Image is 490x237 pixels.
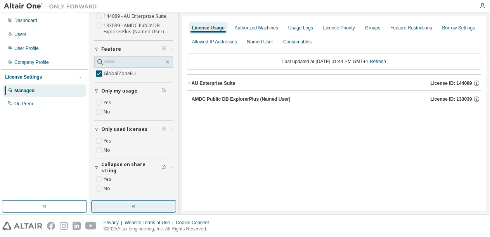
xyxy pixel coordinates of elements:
div: Named User [247,39,273,45]
div: AMDC Public DB ExplorerPlus (Named User) [192,96,291,102]
label: Yes [104,175,113,184]
span: Clear filter [161,165,166,171]
div: Borrow Settings [442,25,475,31]
button: Only my usage [94,82,173,100]
div: Feature Restrictions [391,25,432,31]
span: License ID: 133039 [431,96,472,102]
img: Altair One [4,2,101,10]
div: Company Profile [14,59,49,65]
label: No [104,146,112,155]
p: © 2025 Altair Engineering, Inc. All Rights Reserved. [104,226,214,232]
a: Refresh [370,59,386,64]
span: Clear filter [161,126,166,132]
div: License Usage [192,25,225,31]
div: User Profile [14,45,39,52]
span: Clear filter [161,46,166,52]
label: No [104,107,112,117]
span: Collapse on share string [101,161,161,174]
div: Allowed IP Addresses [192,39,237,45]
div: License Priority [323,25,355,31]
label: 144089 - AU Enterprise Suite [104,12,168,21]
div: AU Enterprise Suite [192,80,235,86]
div: Privacy [104,220,125,226]
div: Last updated at: [DATE] 01:44 PM GMT+1 [187,53,481,70]
span: License ID: 144089 [431,80,472,86]
div: Cookie Consent [176,220,213,226]
div: Dashboard [14,17,37,24]
label: No [104,184,112,193]
div: Usage Logs [288,25,313,31]
span: Only my usage [101,88,137,94]
label: Yes [104,98,113,107]
span: Clear filter [161,88,166,94]
img: linkedin.svg [73,222,81,230]
div: Groups [365,25,380,31]
button: Only used licenses [94,121,173,138]
label: Yes [104,136,113,146]
div: Website Terms of Use [125,220,176,226]
label: 133039 - AMDC Public DB ExplorerPlus (Named User) [104,21,173,36]
div: Consumables [283,39,312,45]
div: Users [14,31,26,38]
button: AMDC Public DB ExplorerPlus (Named User)License ID: 133039 [192,91,481,108]
button: Feature [94,41,173,58]
img: facebook.svg [47,222,55,230]
div: License Settings [5,74,42,80]
span: Feature [101,46,121,52]
div: On Prem [14,101,33,107]
span: Only used licenses [101,126,147,132]
img: altair_logo.svg [2,222,42,230]
div: Managed [14,88,35,94]
div: Authorized Machines [235,25,278,31]
button: Collapse on share string [94,159,173,176]
button: AU Enterprise SuiteLicense ID: 144089 [187,75,481,92]
img: youtube.svg [85,222,97,230]
img: instagram.svg [60,222,68,230]
label: GlobalZoneEU [104,69,137,78]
